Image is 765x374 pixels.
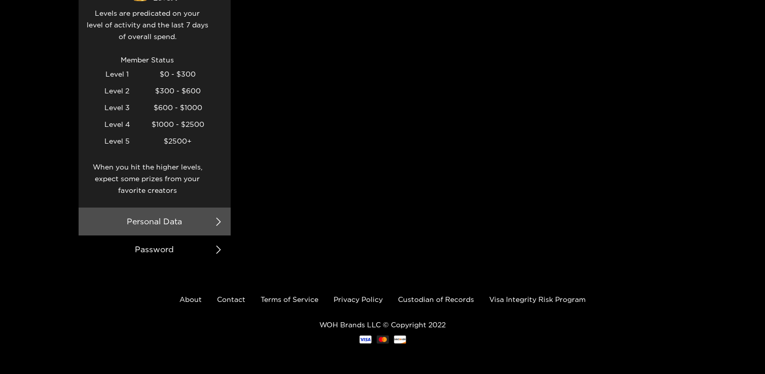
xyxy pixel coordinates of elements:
[79,208,231,235] li: Personal Data
[148,116,208,132] div: $1000 - $2500
[148,132,208,149] div: $2500+
[87,132,148,149] div: Level 5
[87,116,148,132] div: Level 4
[179,295,202,303] a: About
[148,82,208,99] div: $300 - $600
[398,295,474,303] a: Custodian of Records
[148,65,208,82] div: $0 - $300
[489,295,586,303] a: Visa Integrity Risk Program
[87,99,148,116] div: Level 3
[87,82,148,99] div: Level 2
[334,295,383,303] a: Privacy Policy
[217,295,245,303] a: Contact
[261,295,318,303] a: Terms of Service
[87,7,208,208] div: Levels are predicated on your level of activity and the last 7 days of overall spend. Member Stat...
[87,65,148,82] div: Level 1
[79,235,231,263] li: Password
[148,99,208,116] div: $600 - $1000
